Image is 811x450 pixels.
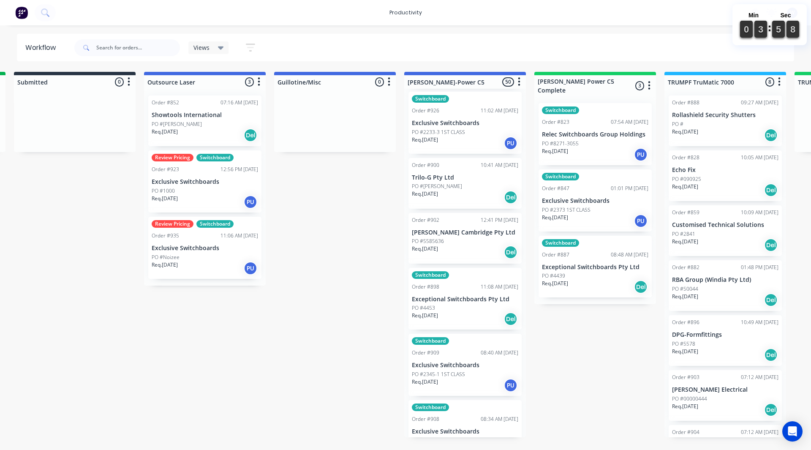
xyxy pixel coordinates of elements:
[504,312,517,326] div: Del
[412,136,438,144] p: Req. [DATE]
[542,131,648,138] p: Relec Switchboards Group Holdings
[152,112,258,119] p: Showtools International
[741,428,778,436] div: 07:12 AM [DATE]
[672,183,698,191] p: Req. [DATE]
[741,319,778,326] div: 10:49 AM [DATE]
[148,95,261,146] div: Order #85207:16 AM [DATE]Showtools InternationalPO #[PERSON_NAME]Req.[DATE]Del
[539,103,652,165] div: SwitchboardOrder #82307:54 AM [DATE]Relec Switchboards Group HoldingsPO #8271-3055Req.[DATE]PU
[220,99,258,106] div: 07:16 AM [DATE]
[669,205,782,256] div: Order #85910:09 AM [DATE]Customised Technical SolutionsPO #2841Req.[DATE]Del
[504,136,517,150] div: PU
[481,283,518,291] div: 11:08 AM [DATE]
[634,148,648,161] div: PU
[764,293,778,307] div: Del
[152,166,179,173] div: Order #923
[669,370,782,421] div: Order #90307:12 AM [DATE][PERSON_NAME] ElectricalPO #00000444Req.[DATE]Del
[152,154,193,161] div: Review Pricing
[672,154,699,161] div: Order #828
[504,245,517,259] div: Del
[542,239,579,247] div: Switchboard
[634,280,648,294] div: Del
[672,293,698,300] p: Req. [DATE]
[672,238,698,245] p: Req. [DATE]
[672,428,699,436] div: Order #904
[542,197,648,205] p: Exclusive Switchboards
[15,6,28,19] img: Factory
[412,415,439,423] div: Order #908
[152,195,178,202] p: Req. [DATE]
[412,190,438,198] p: Req. [DATE]
[764,238,778,252] div: Del
[152,254,180,261] p: PO #Noizee
[672,386,778,393] p: [PERSON_NAME] Electrical
[539,169,652,232] div: SwitchboardOrder #84701:01 PM [DATE]Exclusive SwitchboardsPO #2373 1ST CLASSReq.[DATE]PU
[611,118,648,126] div: 07:54 AM [DATE]
[669,95,782,146] div: Order #88809:27 AM [DATE]Rollashield Security ShuttersPO #Req.[DATE]Del
[152,178,258,185] p: Exclusive Switchboards
[412,271,449,279] div: Switchboard
[672,128,698,136] p: Req. [DATE]
[481,349,518,357] div: 08:40 AM [DATE]
[193,43,210,52] span: Views
[412,337,449,345] div: Switchboard
[412,229,518,236] p: [PERSON_NAME] Cambridge Pty Ltd
[385,6,426,19] div: productivity
[152,245,258,252] p: Exclusive Switchboards
[412,128,465,136] p: PO #2233-3 1ST CLASS
[244,262,257,275] div: PU
[25,43,60,53] div: Workflow
[481,161,518,169] div: 10:41 AM [DATE]
[152,187,175,195] p: PO #1000
[741,374,778,381] div: 07:12 AM [DATE]
[408,213,522,264] div: Order #90212:41 PM [DATE][PERSON_NAME] Cambridge Pty LtdPO #5585636Req.[DATE]Del
[672,99,699,106] div: Order #888
[152,128,178,136] p: Req. [DATE]
[672,331,778,338] p: DPG-Formfittings
[504,379,517,392] div: PU
[634,214,648,228] div: PU
[539,236,652,298] div: SwitchboardOrder #88708:48 AM [DATE]Exceptional Switchboards Pty LtdPO #4439Req.[DATE]Del
[148,217,261,279] div: Review PricingSwitchboardOrder #93511:06 AM [DATE]Exclusive SwitchboardsPO #NoizeeReq.[DATE]PU
[244,128,257,142] div: Del
[672,175,701,183] p: PO #090925
[672,403,698,410] p: Req. [DATE]
[672,221,778,229] p: Customised Technical Solutions
[672,395,707,403] p: PO #00000444
[408,158,522,209] div: Order #90010:41 AM [DATE]Trilo-G Pty LtdPO #[PERSON_NAME]Req.[DATE]Del
[672,264,699,271] div: Order #882
[152,232,179,240] div: Order #935
[672,112,778,119] p: Rollashield Security Shutters
[672,285,698,293] p: PO #50044
[412,161,439,169] div: Order #900
[764,348,778,362] div: Del
[481,107,518,115] div: 11:02 AM [DATE]
[542,185,569,192] div: Order #847
[672,348,698,355] p: Req. [DATE]
[669,150,782,201] div: Order #82810:05 AM [DATE]Echo FixPO #090925Req.[DATE]Del
[741,99,778,106] div: 09:27 AM [DATE]
[412,404,449,411] div: Switchboard
[412,304,435,312] p: PO #4453
[672,209,699,216] div: Order #859
[741,264,778,271] div: 01:48 PM [DATE]
[669,315,782,366] div: Order #89610:49 AM [DATE]DPG-FormfittingsPO #5578Req.[DATE]Del
[412,183,462,190] p: PO #[PERSON_NAME]
[542,140,579,147] p: PO #8271-3055
[152,99,179,106] div: Order #852
[764,183,778,197] div: Del
[412,296,518,303] p: Exceptional Switchboards Pty Ltd
[764,403,778,417] div: Del
[741,209,778,216] div: 10:09 AM [DATE]
[672,374,699,381] div: Order #903
[152,120,202,128] p: PO #[PERSON_NAME]
[412,371,465,378] p: PO #2345-1 1ST CLASS
[220,166,258,173] div: 12:56 PM [DATE]
[672,120,683,128] p: PO #
[220,232,258,240] div: 11:06 AM [DATE]
[412,107,439,115] div: Order #926
[412,120,518,127] p: Exclusive Switchboards
[672,319,699,326] div: Order #896
[412,312,438,319] p: Req. [DATE]
[412,378,438,386] p: Req. [DATE]
[152,261,178,269] p: Req. [DATE]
